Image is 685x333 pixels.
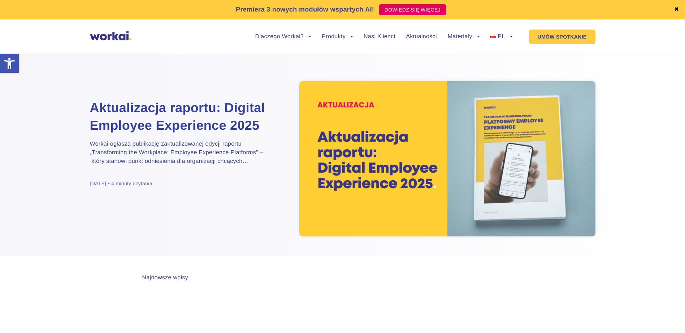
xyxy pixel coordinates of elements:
a: Materiały [448,34,480,40]
span: PL [498,34,505,40]
a: Dlaczego Workai? [255,34,311,40]
img: raport digital employee experience 2025 [299,81,595,236]
p: Workai ogłasza publikację zaktualizowanej edycji raportu „Transforming the Workplace: Employee Ex... [90,140,270,166]
a: DOWIEDZ SIĘ WIĘCEJ [379,4,446,15]
a: Aktualizacja raportu: Digital Employee Experience 2025 [90,99,270,134]
p: Premiera 3 nowych modułów wspartych AI! [236,5,374,14]
div: [DATE] • 4 minuty czytania [90,180,152,187]
div: Najnowsze wpisy [142,274,188,281]
a: UMÓW SPOTKANIE [529,30,595,44]
a: Aktualności [406,34,437,40]
a: ✖ [674,7,679,13]
a: Produkty [322,34,353,40]
a: Nasi Klienci [364,34,395,40]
